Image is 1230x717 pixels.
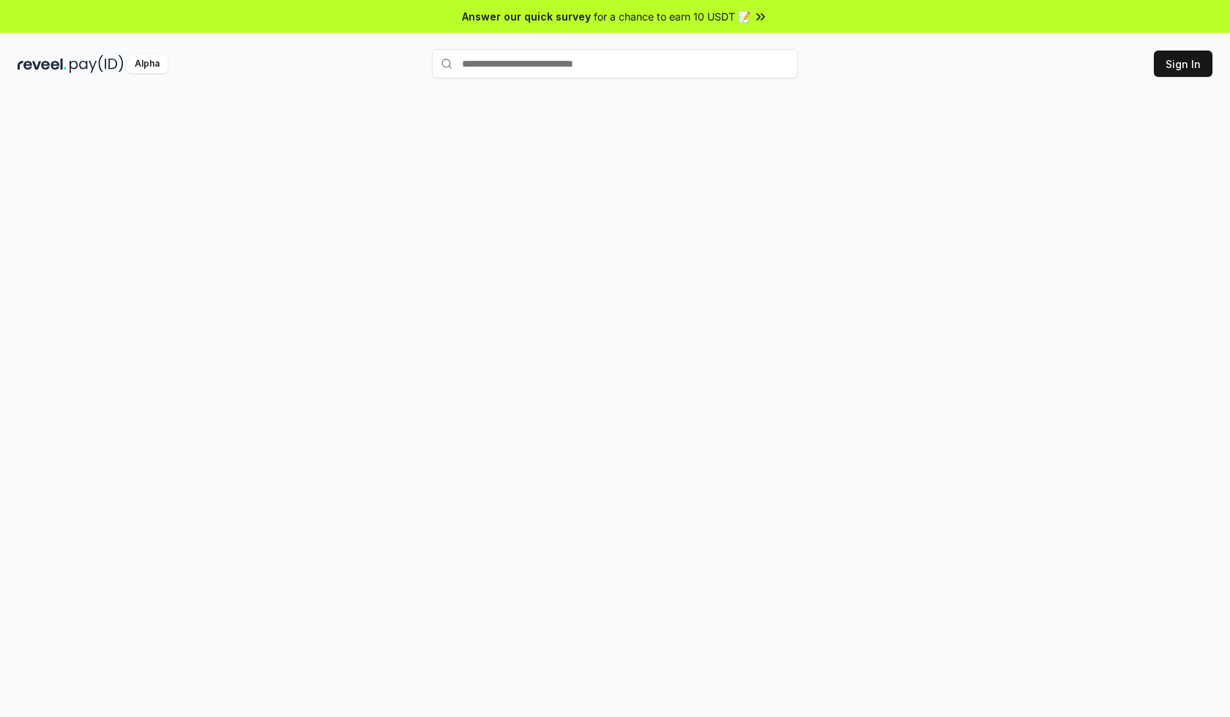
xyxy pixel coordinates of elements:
[462,9,591,24] span: Answer our quick survey
[18,55,67,73] img: reveel_dark
[127,55,168,73] div: Alpha
[70,55,124,73] img: pay_id
[1154,51,1212,77] button: Sign In
[594,9,750,24] span: for a chance to earn 10 USDT 📝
